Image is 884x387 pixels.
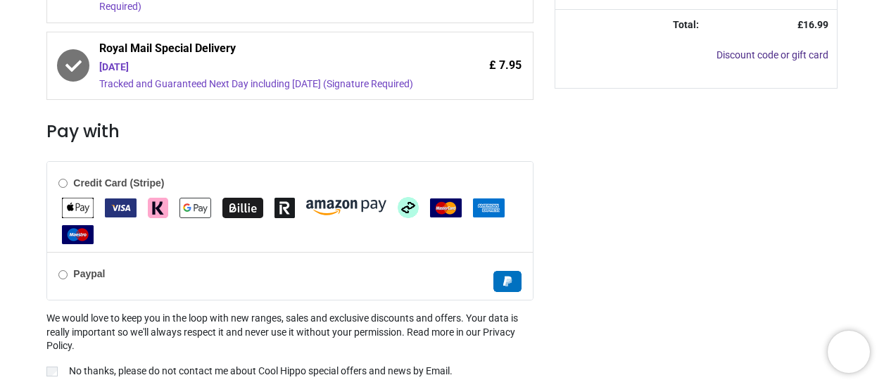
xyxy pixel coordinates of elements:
span: Apple Pay [62,201,94,212]
span: Paypal [493,275,522,286]
input: Credit Card (Stripe) [58,179,68,188]
input: Paypal [58,270,68,279]
input: No thanks, please do not contact me about Cool Hippo special offers and news by Email. [46,367,58,376]
a: Discount code or gift card [716,49,828,61]
span: Maestro [62,228,94,239]
iframe: Brevo live chat [828,331,870,373]
span: Afterpay Clearpay [398,201,419,212]
strong: £ [797,19,828,30]
img: Google Pay [179,198,211,218]
img: American Express [473,198,505,217]
strong: Total: [673,19,699,30]
span: Royal Mail Special Delivery [99,41,436,61]
span: £ 7.95 [489,58,522,73]
span: 16.99 [803,19,828,30]
img: Billie [222,198,263,218]
div: Tracked and Guaranteed Next Day including [DATE] (Signature Required) [99,77,436,91]
img: Maestro [62,225,94,244]
img: VISA [105,198,137,217]
span: Klarna [148,201,168,212]
span: Google Pay [179,201,211,212]
span: Billie [222,201,263,212]
span: Amazon Pay [306,201,386,212]
img: MasterCard [430,198,462,217]
div: [DATE] [99,61,436,75]
b: Credit Card (Stripe) [73,177,164,189]
span: MasterCard [430,201,462,212]
span: VISA [105,201,137,212]
img: Paypal [493,271,522,292]
b: Paypal [73,268,105,279]
span: Revolut Pay [274,201,295,212]
h3: Pay with [46,120,533,144]
img: Klarna [148,198,168,218]
img: Afterpay Clearpay [398,197,419,218]
span: American Express [473,201,505,212]
img: Revolut Pay [274,198,295,218]
p: No thanks, please do not contact me about Cool Hippo special offers and news by Email. [69,364,453,379]
img: Amazon Pay [306,200,386,215]
img: Apple Pay [62,198,94,218]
